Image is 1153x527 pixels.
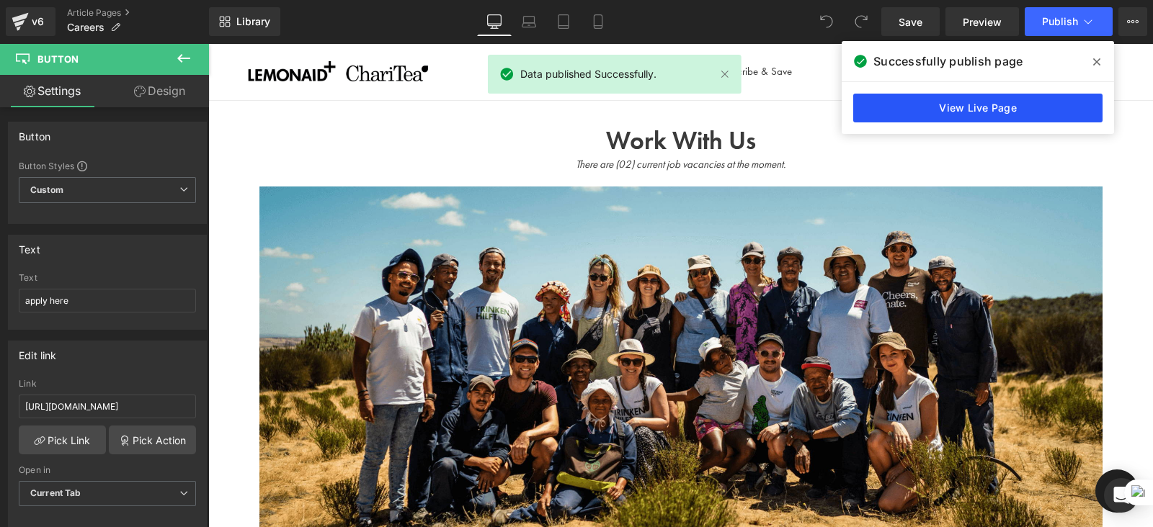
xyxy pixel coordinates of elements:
[40,18,220,38] img: Lemonaid &amp; ChariTea
[107,75,212,107] a: Design
[19,122,50,143] div: Button
[963,14,1002,30] span: Preview
[19,341,57,361] div: Edit link
[581,7,615,36] a: Mobile
[1042,16,1078,27] span: Publish
[1025,7,1113,36] button: Publish
[945,7,1019,36] a: Preview
[209,7,280,36] a: New Library
[1104,478,1139,513] div: Open Intercom Messenger
[512,7,546,36] a: Laptop
[19,379,196,389] div: Link
[6,7,55,36] a: v6
[354,18,409,39] a: Our Story
[502,18,591,39] a: Subscribe & Save
[546,7,581,36] a: Tablet
[899,14,922,30] span: Save
[419,21,442,36] span: Shop
[67,7,209,19] a: Article Pages
[520,66,656,82] span: Data published Successfully.
[109,425,196,454] a: Pick Action
[368,114,577,128] i: There are (02) current job vacancies at the moment.
[509,21,584,36] span: Subscribe & Save
[873,53,1023,70] span: Successfully publish page
[30,487,81,498] b: Current Tab
[412,18,449,39] a: Shop
[459,21,491,36] span: Bundles
[29,12,47,31] div: v6
[812,7,841,36] button: Undo
[236,15,270,28] span: Library
[19,395,196,418] input: https://your-shop.myshopify.com
[847,7,876,36] button: Redo
[19,235,40,256] div: Text
[452,18,499,39] a: Bundles
[19,273,196,283] div: Text
[19,465,196,475] div: Open in
[1118,7,1147,36] button: More
[853,94,1103,122] a: View Live Page
[361,21,402,36] span: Our Story
[51,83,894,113] h1: Work With Us
[30,184,63,197] b: Custom
[477,7,512,36] a: Desktop
[19,160,196,171] div: Button Styles
[67,22,104,33] span: Careers
[37,53,79,65] span: Button
[19,425,106,454] a: Pick Link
